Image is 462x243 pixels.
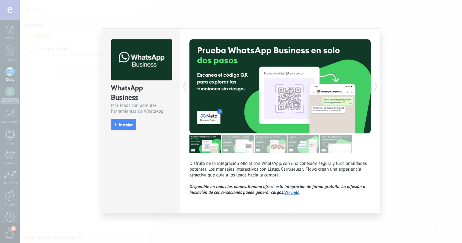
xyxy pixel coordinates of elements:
[111,83,171,103] div: WhatsApp Business
[189,184,365,195] i: Disponible en todos los planes. Kommo ofrece esta integración de forma gratuita. La difusión o in...
[255,135,287,153] img: tour_image_1009fe39f4f058b759f0df5a2b7f6f06.png
[189,135,221,153] img: tour_image_7a4924cebc22ed9e3259523e50fe4fd6.png
[284,190,299,195] a: Ver más
[111,103,171,114] div: Más leads con potentes herramientas de WhatsApp
[320,135,352,153] img: tour_image_cc377002d0016b7ebaeb4dbe65cb2175.png
[111,39,172,81] img: logo_main.png
[119,123,133,127] span: Instalar
[222,135,254,153] img: tour_image_cc27419dad425b0ae96c2716632553fa.png
[288,135,319,153] img: tour_image_62c9952fc9cf984da8d1d2aa2c453724.png
[189,161,371,195] p: Disfruta de la integración oficial con WhatsApp, con una conexión segura y funcionalidades potent...
[111,119,136,130] button: Instalar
